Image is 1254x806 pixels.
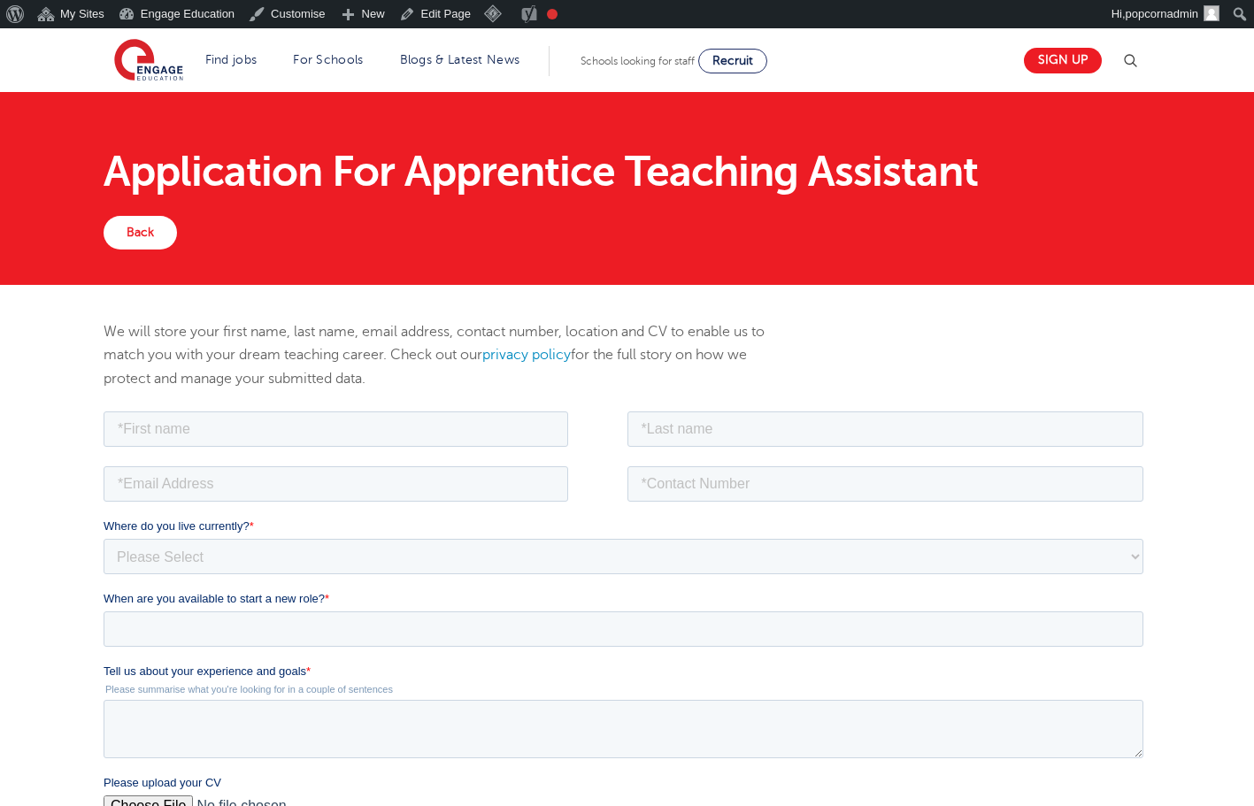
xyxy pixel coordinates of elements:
[293,53,363,66] a: For Schools
[1024,48,1102,73] a: Sign up
[581,55,695,67] span: Schools looking for staff
[1126,7,1198,20] span: popcornadmin
[712,54,753,67] span: Recruit
[104,320,793,390] p: We will store your first name, last name, email address, contact number, location and CV to enabl...
[400,53,520,66] a: Blogs & Latest News
[104,150,1150,193] h1: Application For Apprentice Teaching Assistant
[698,49,767,73] a: Recruit
[104,216,177,249] a: Back
[482,347,571,363] a: privacy policy
[114,39,183,83] img: Engage Education
[205,53,258,66] a: Find jobs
